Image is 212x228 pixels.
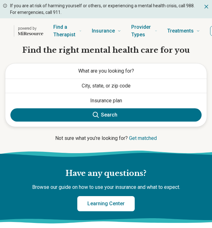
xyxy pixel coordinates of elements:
button: Dismiss [203,3,209,10]
h1: Find the right mental health care for you [5,45,207,56]
p: Not sure what you’re looking for? [5,135,207,142]
a: Provider Types [131,18,157,44]
span: Insurance [92,27,115,35]
span: Find a Therapist [53,23,77,39]
span: What are you looking for? [78,68,134,74]
a: Find a Therapist [53,18,82,44]
button: City, state, or zip code [5,79,207,93]
span: Provider Types [131,23,152,39]
span: Treatments [167,27,194,35]
a: Treatments [167,18,200,44]
button: Show suggestions [5,93,207,108]
button: What are you looking for? [5,63,207,79]
p: powered by [18,26,43,31]
p: If you are at risk of harming yourself or others, or experiencing a mental health crisis, call 98... [10,3,201,16]
a: Insurance [92,18,121,44]
p: Browse our guide on how to use your insurance and what to expect. [8,183,204,191]
a: Learning Center [77,196,135,211]
a: Get matched [129,135,157,141]
h2: Have any questions? [8,168,204,179]
button: Search [10,108,202,122]
a: Home page [10,21,43,41]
